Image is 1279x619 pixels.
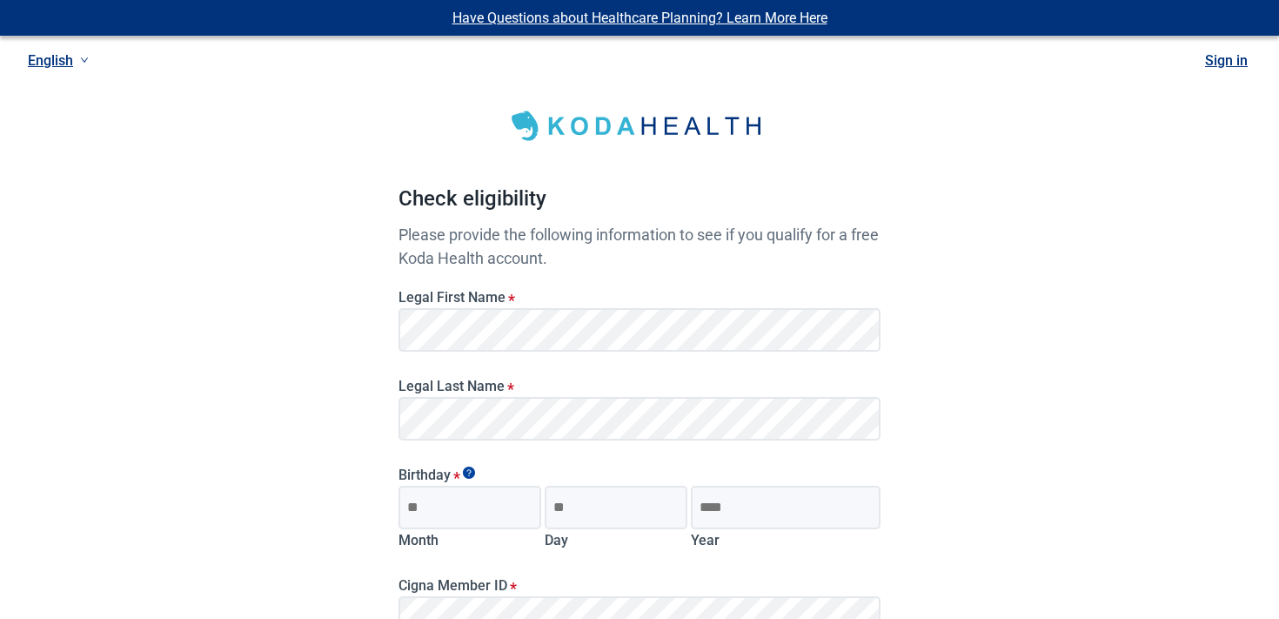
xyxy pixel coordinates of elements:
span: Show tooltip [463,467,475,479]
img: Koda Health [500,104,779,148]
label: Cigna Member ID [398,577,881,594]
a: Sign in [1205,52,1248,69]
h1: Check eligibility [398,183,881,223]
p: Please provide the following information to see if you qualify for a free Koda Health account. [398,223,881,270]
label: Month [398,532,439,548]
a: Have Questions about Healthcare Planning? Learn More Here [452,10,827,26]
label: Year [691,532,720,548]
span: down [80,56,89,64]
input: Birth year [691,486,881,529]
label: Legal First Name [398,289,881,306]
input: Birth month [398,486,541,529]
label: Legal Last Name [398,378,881,394]
a: Current language: English [21,46,96,75]
input: Birth day [545,486,687,529]
legend: Birthday [398,467,881,483]
label: Day [545,532,568,548]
